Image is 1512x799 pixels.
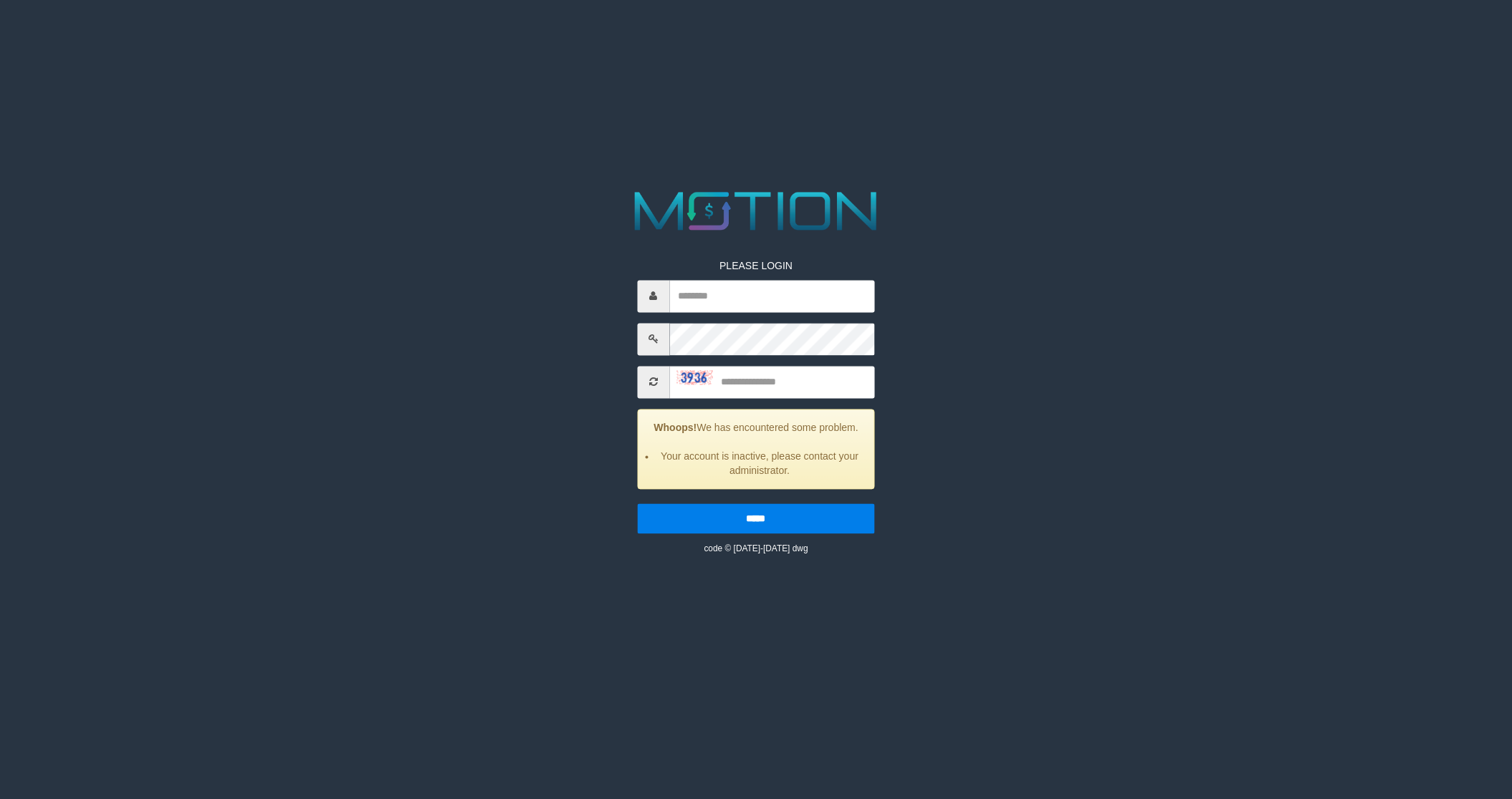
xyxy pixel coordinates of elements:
li: Your account is inactive, please contact your administrator. [656,449,863,478]
strong: Whoops! [654,422,697,433]
div: We has encountered some problem. [637,409,875,489]
img: MOTION_logo.png [623,185,888,237]
img: captcha [676,370,712,384]
p: PLEASE LOGIN [637,258,875,273]
small: code © [DATE]-[DATE] dwg [704,543,808,553]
